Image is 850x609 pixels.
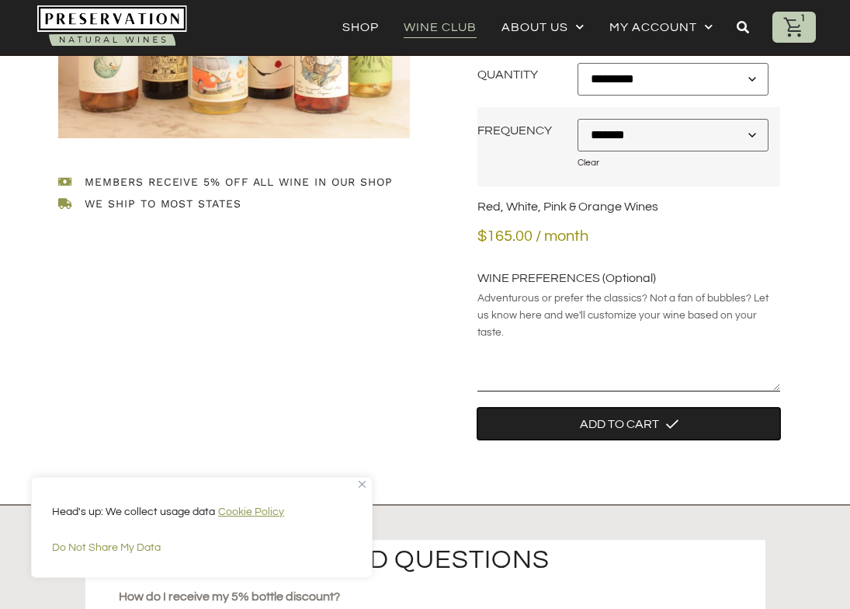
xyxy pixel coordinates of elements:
p: Head's up: We collect usage data [52,503,352,521]
img: Close [359,481,366,488]
h2: Frequently asked questions [119,547,730,573]
nav: Menu [342,16,713,38]
button: Add to Cart [477,408,780,440]
div: Adventurous or prefer the classics? Not a fan of bubbles? Let us know here and we'll customize yo... [477,286,780,341]
span: $ [477,228,487,244]
a: Wine Club [404,16,477,38]
span: We Ship To Most States [81,197,241,211]
span: Members receive 5% off all wine in our shop [81,175,393,189]
a: About Us [501,16,585,38]
bdi: 165.00 [477,228,533,244]
span: WINE PREFERENCES (Optional) [477,272,656,284]
span: / month [536,228,588,244]
a: Shop [342,16,379,38]
label: Frequency [477,122,552,139]
p: Red, White, Pink & Orange Wines [477,198,780,215]
label: Quantity [477,66,538,83]
div: 1 [796,12,810,26]
a: Cookie Policy [217,506,285,518]
a: Clear [578,158,599,168]
a: My account [609,16,713,38]
button: Do Not Share My Data [52,534,352,562]
strong: How do I receive my 5% bottle discount? [119,590,340,603]
img: Natural-organic-biodynamic-wine [37,5,187,48]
